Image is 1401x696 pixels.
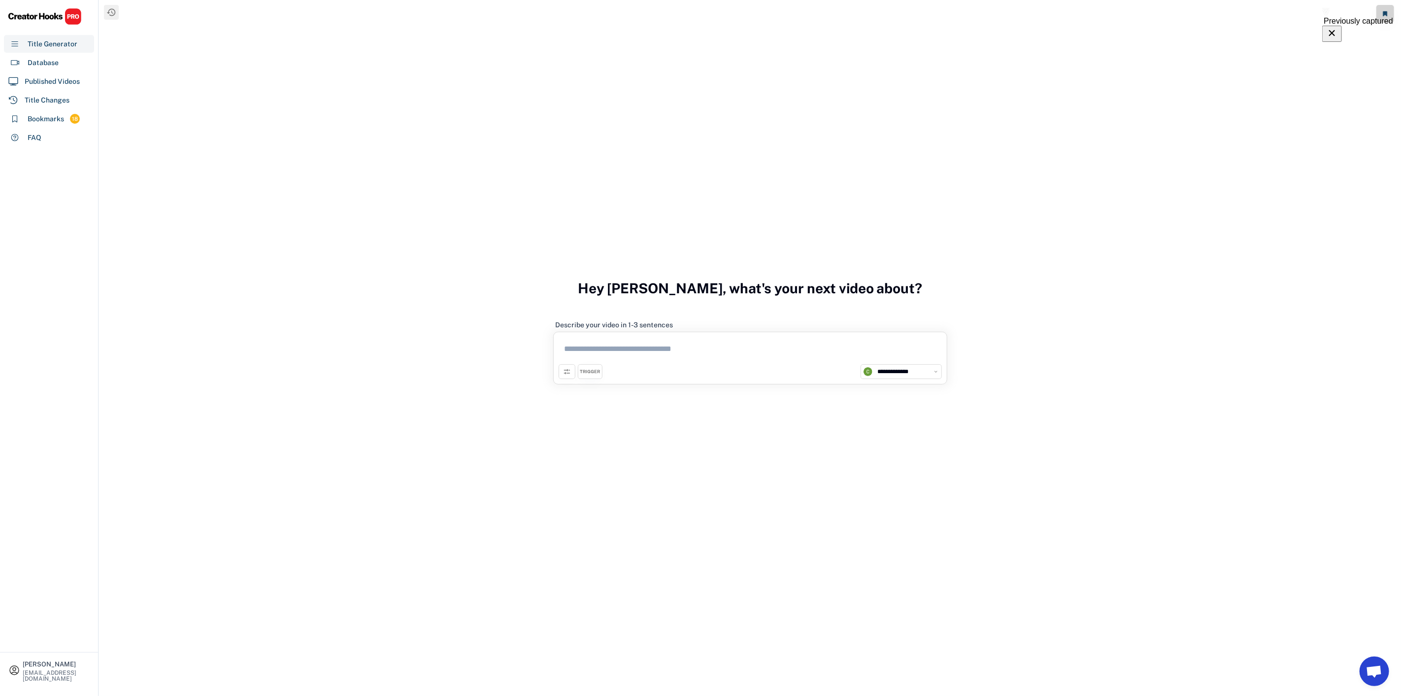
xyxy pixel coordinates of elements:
div: 18 [70,115,80,123]
h3: Hey [PERSON_NAME], what's your next video about? [578,270,922,307]
div: Title Generator [28,39,77,49]
div: Published Videos [25,76,80,87]
div: TRIGGER [580,369,600,375]
div: [PERSON_NAME] [23,661,90,667]
div: FAQ [28,133,41,143]
img: CHPRO%20Logo.svg [8,8,82,25]
div: Title Changes [25,95,69,105]
div: Describe your video in 1-3 sentences [556,320,673,329]
img: unnamed.jpg [864,367,872,376]
div: Database [28,58,59,68]
div: Bookmarks [28,114,64,124]
a: Open chat [1360,657,1389,686]
div: [EMAIL_ADDRESS][DOMAIN_NAME] [23,670,90,682]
